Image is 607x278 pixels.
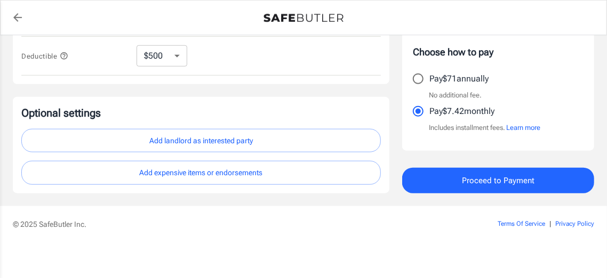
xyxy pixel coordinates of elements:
[462,174,534,187] span: Proceed to Payment
[13,219,446,230] p: © 2025 SafeButler Inc.
[429,122,540,133] p: Includes installment fees.
[21,105,381,120] p: Optional settings
[429,72,489,85] p: Pay $71 annually
[21,129,381,153] button: Add landlord as interested party
[549,220,551,227] span: |
[7,7,28,28] a: back to quotes
[413,45,584,59] p: Choose how to pay
[429,90,482,101] p: No additional fee.
[263,14,344,22] img: Back to quotes
[498,220,545,227] a: Terms Of Service
[21,50,68,62] button: Deductible
[21,161,381,185] button: Add expensive items or endorsements
[402,168,594,193] button: Proceed to Payment
[429,105,494,118] p: Pay $7.42 monthly
[555,220,594,227] a: Privacy Policy
[21,52,68,60] span: Deductible
[506,122,540,133] button: Learn more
